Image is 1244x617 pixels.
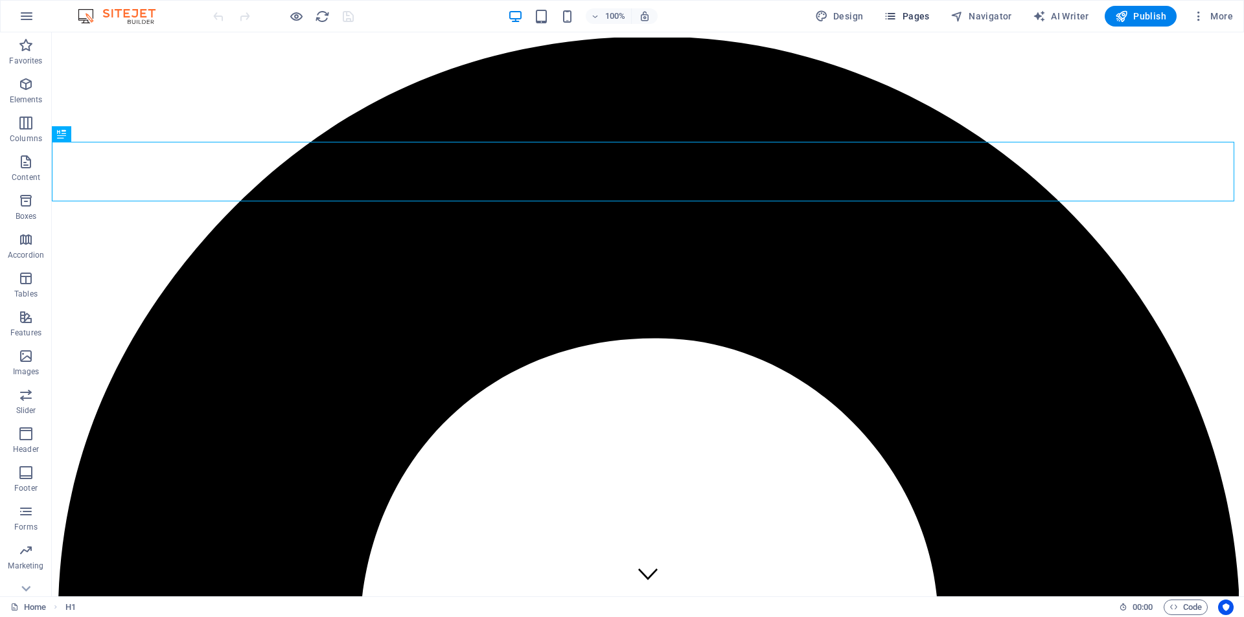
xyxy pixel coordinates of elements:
p: Boxes [16,211,37,221]
p: Tables [14,289,38,299]
h6: Session time [1119,600,1153,615]
span: Code [1169,600,1202,615]
p: Footer [14,483,38,493]
span: More [1192,10,1233,23]
p: Header [13,444,39,454]
span: 00 00 [1133,600,1153,615]
span: : [1142,602,1144,612]
button: Code [1164,600,1208,615]
p: Elements [10,95,43,105]
p: Columns [10,133,42,144]
a: Click to cancel selection. Double-click to open Pages [10,600,46,615]
p: Slider [16,405,36,416]
p: Favorites [9,56,42,66]
button: More [1187,6,1238,27]
p: Content [12,172,40,183]
span: Click to select. Double-click to edit [65,600,76,615]
nav: breadcrumb [65,600,76,615]
button: Usercentrics [1218,600,1234,615]
p: Accordion [8,250,44,260]
p: Marketing [8,561,43,571]
p: Images [13,366,40,377]
iframe: To enrich screen reader interactions, please activate Accessibility in Grammarly extension settings [52,32,1244,596]
p: Features [10,328,41,338]
p: Forms [14,522,38,532]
